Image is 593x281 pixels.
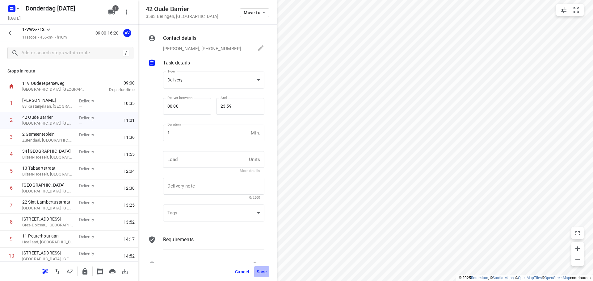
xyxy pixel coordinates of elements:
[233,266,252,277] button: Cancel
[22,239,74,245] p: Hoeilaart, [GEOGRAPHIC_DATA]
[124,236,135,242] span: 14:17
[211,107,216,111] p: —
[545,276,570,280] a: OpenStreetMap
[570,4,582,16] button: Fit zoom
[119,268,131,274] span: Download route
[459,276,591,280] li: © 2025 , © , © © contributors
[22,165,74,171] p: 13 Tabaartstraat
[22,199,74,205] p: 22 Sint-Lambertusstraat
[79,183,102,189] p: Delivery
[22,120,74,126] p: [GEOGRAPHIC_DATA], [GEOGRAPHIC_DATA]
[10,168,13,174] div: 5
[251,130,260,137] p: Min.
[10,185,13,191] div: 6
[21,48,123,58] input: Add or search stops within route
[79,217,102,223] p: Delivery
[79,138,82,143] span: —
[79,166,102,172] p: Delivery
[22,256,74,262] p: [GEOGRAPHIC_DATA], [GEOGRAPHIC_DATA]
[240,8,269,17] button: Move to
[22,80,86,86] p: 119 Oude Ieperseweg
[493,276,514,280] a: Stadia Maps
[146,14,218,19] p: 3583 Beringen , [GEOGRAPHIC_DATA]
[22,35,67,40] p: 11 stops • 456km • 7h10m
[22,86,86,93] p: [GEOGRAPHIC_DATA], [GEOGRAPHIC_DATA]
[148,236,264,254] div: Requirements
[10,117,13,123] div: 2
[79,250,102,257] p: Delivery
[557,4,570,16] button: Map settings
[10,151,13,157] div: 4
[22,250,74,256] p: [STREET_ADDRESS]
[124,253,135,259] span: 14:52
[94,87,135,93] p: Departure time
[124,202,135,208] span: 13:25
[79,121,82,126] span: —
[9,253,14,259] div: 10
[10,236,13,242] div: 9
[249,196,260,200] span: 0/2500
[22,233,74,239] p: 11 Peuterhoutlaan
[79,115,102,121] p: Delivery
[120,6,133,18] button: More
[22,97,74,103] p: [PERSON_NAME]
[79,172,82,176] span: —
[106,268,119,274] span: Print route
[163,59,190,67] p: Task details
[163,262,179,269] p: Priority
[121,27,133,39] button: AV
[79,155,82,159] span: —
[163,35,196,42] p: Contact details
[167,77,254,83] div: Delivery
[163,236,194,243] p: Requirements
[163,205,264,221] div: ​
[51,268,64,274] span: Reverse route
[22,182,74,188] p: [GEOGRAPHIC_DATA]
[23,3,103,13] h5: Donderdag 11 September
[124,134,135,140] span: 11:36
[121,30,133,36] span: Assigned to Axel Verzele
[22,216,74,222] p: [STREET_ADDRESS]
[124,219,135,225] span: 13:52
[10,219,13,225] div: 8
[79,233,102,240] p: Delivery
[94,268,106,274] span: Print shipping labels
[22,131,74,137] p: 2 Gemeenteplein
[556,4,584,16] div: small contained button group
[163,45,241,52] p: [PERSON_NAME], [PHONE_NUMBER]
[22,26,44,33] p: 1-VWX-712
[79,104,82,109] span: —
[94,80,135,86] span: 09:00
[79,149,102,155] p: Delivery
[124,117,135,123] span: 11:01
[79,240,82,244] span: —
[124,185,135,191] span: 12:38
[22,205,74,211] p: [GEOGRAPHIC_DATA], [GEOGRAPHIC_DATA]
[124,100,135,106] span: 10:35
[79,200,102,206] p: Delivery
[123,29,131,37] div: AV
[257,44,264,52] svg: Edit
[244,10,267,15] span: Move to
[518,276,542,280] a: OpenMapTiles
[22,114,74,120] p: 42 Oude Barrier
[79,98,102,104] p: Delivery
[124,151,135,157] span: 11:55
[6,14,23,22] h5: Project date
[22,188,74,194] p: [GEOGRAPHIC_DATA], [GEOGRAPHIC_DATA]
[22,148,74,154] p: 34 [GEOGRAPHIC_DATA]
[123,50,129,56] div: /
[10,100,13,106] div: 1
[22,137,74,143] p: Zutendaal, [GEOGRAPHIC_DATA]
[146,6,218,13] h5: 42 Oude Barrier
[471,276,488,280] a: Routetitan
[39,268,51,274] span: Reoptimize route
[254,266,269,277] button: Save
[10,202,13,208] div: 7
[257,269,267,274] span: Save
[148,59,264,68] div: Task details
[79,223,82,227] span: —
[95,30,121,36] p: 09:00-16:20
[106,6,118,18] button: 1
[79,265,91,278] button: Lock route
